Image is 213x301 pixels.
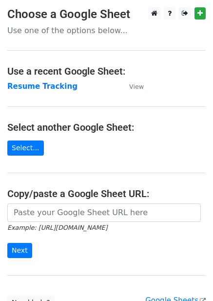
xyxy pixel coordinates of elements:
[119,82,144,91] a: View
[7,7,206,21] h3: Choose a Google Sheet
[7,224,107,231] small: Example: [URL][DOMAIN_NAME]
[7,65,206,77] h4: Use a recent Google Sheet:
[129,83,144,90] small: View
[7,25,206,36] p: Use one of the options below...
[7,203,201,222] input: Paste your Google Sheet URL here
[7,140,44,156] a: Select...
[7,243,32,258] input: Next
[7,188,206,200] h4: Copy/paste a Google Sheet URL:
[7,82,77,91] a: Resume Tracking
[7,121,206,133] h4: Select another Google Sheet:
